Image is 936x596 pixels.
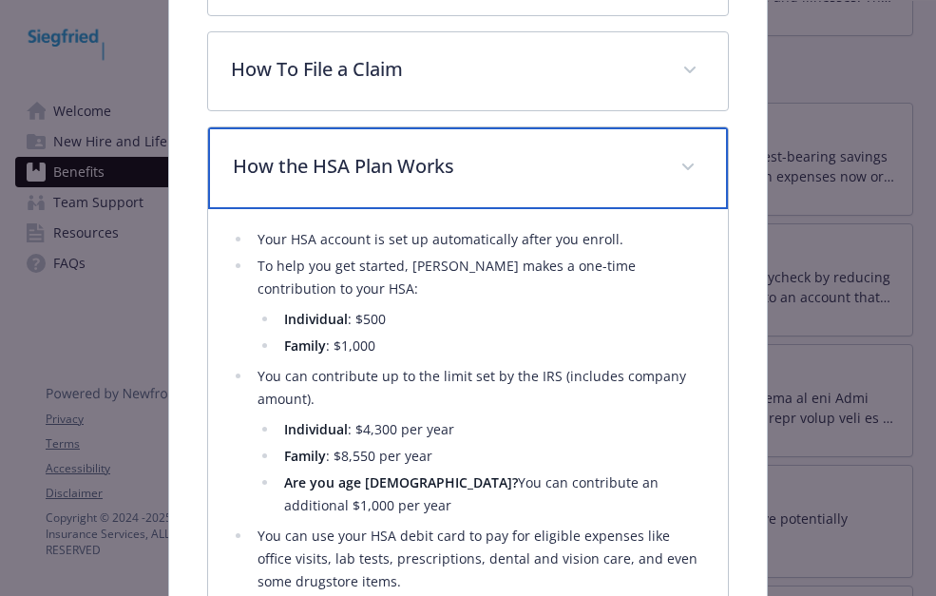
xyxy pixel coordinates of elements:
[252,365,704,517] li: You can contribute up to the limit set by the IRS (includes company amount).
[233,152,657,181] p: How the HSA Plan Works
[231,55,659,84] p: How To File a Claim
[284,336,326,355] strong: Family
[278,335,704,357] li: : $1,000
[252,228,704,251] li: Your HSA account is set up automatically after you enroll.
[252,525,704,593] li: You can use your HSA debit card to pay for eligible expenses like office visits, lab tests, presc...
[278,418,704,441] li: : $4,300 per year
[284,420,348,438] strong: Individual
[208,32,727,110] div: How To File a Claim
[278,445,704,468] li: : $8,550 per year
[208,127,727,209] div: How the HSA Plan Works
[252,255,704,357] li: To help you get started, [PERSON_NAME] makes a one-time contribution to your HSA:
[284,310,348,328] strong: Individual
[284,473,518,491] strong: Are you age [DEMOGRAPHIC_DATA]?
[284,447,326,465] strong: Family
[278,308,704,331] li: : $500
[278,471,704,517] li: You can contribute an additional $1,000 per year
